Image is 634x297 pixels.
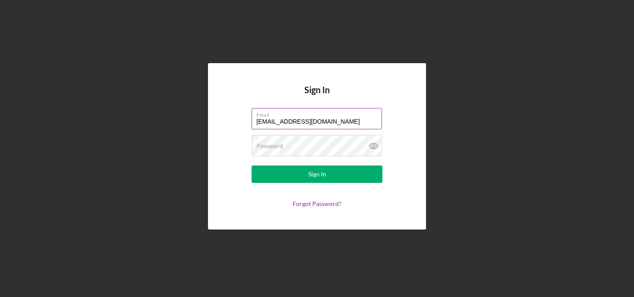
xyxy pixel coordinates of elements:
[256,142,283,149] label: Password
[293,200,341,207] a: Forgot Password?
[304,85,330,108] h4: Sign In
[308,165,326,183] div: Sign In
[252,165,382,183] button: Sign In
[256,108,382,118] label: Email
